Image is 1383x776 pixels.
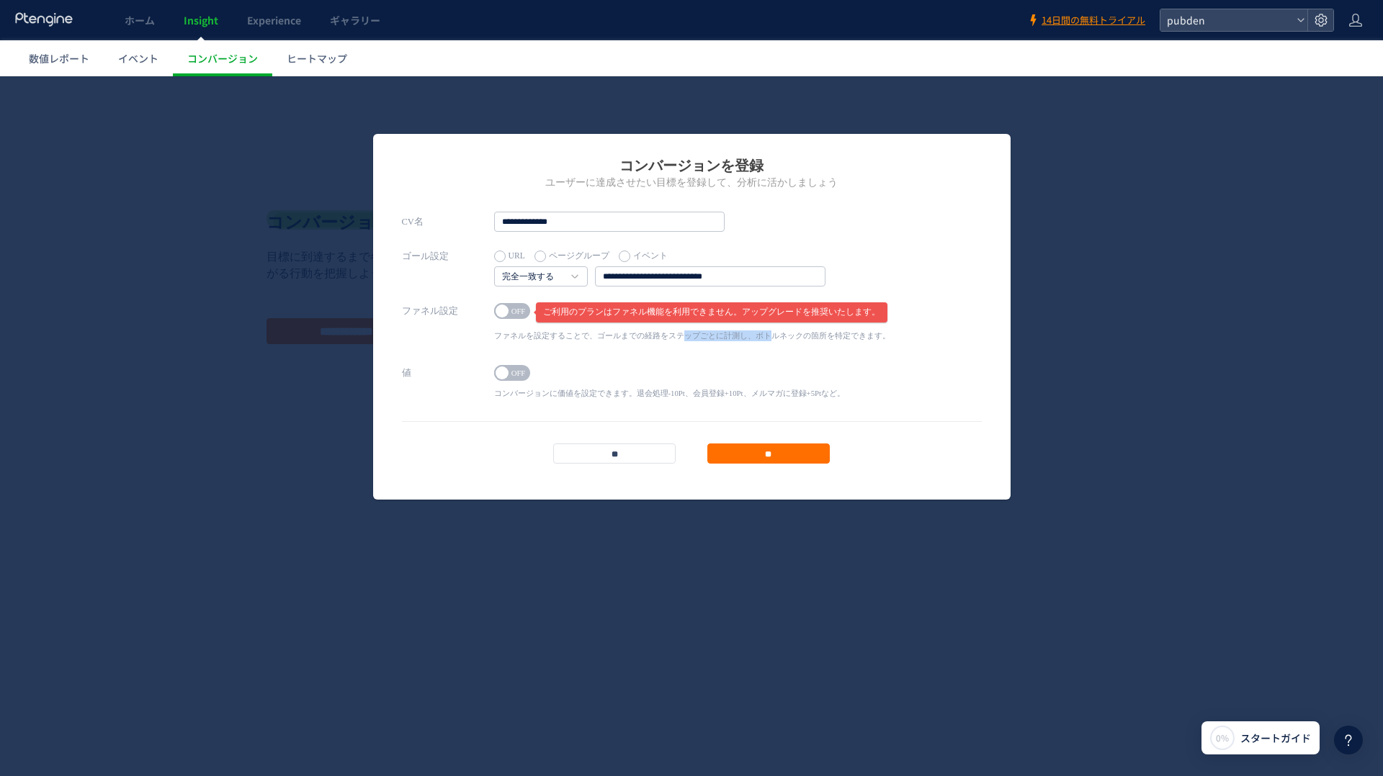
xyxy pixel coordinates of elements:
span: pubden [1163,9,1291,31]
a: 14日間の無料トライアル [1027,14,1145,27]
span: Insight [184,13,218,27]
label: 値 [402,287,494,307]
span: ホーム [125,13,155,27]
span: ご利用のプランはファネル機能を利用できません。アップグレードを推奨いたします。 [536,226,887,246]
label: ページグループ [534,170,609,190]
label: ファネル設定 [402,225,494,245]
span: OFF [508,227,529,243]
span: 0% [1216,731,1229,744]
a: 完全一致する [502,194,564,207]
label: URL [494,170,525,190]
label: ゴール設定 [402,170,494,190]
p: ファネルを設定することで、ゴールまでの経路をステップごとに計測し、ボトルネックの箇所を特定できます。 [494,254,890,265]
span: ギャラリー [330,13,380,27]
span: Experience [247,13,301,27]
span: スタートガイド [1240,731,1311,746]
label: イベント [619,170,668,190]
p: コンバージョンに価値を設定できます。退会処理-10Pt、会員登録+10Pt、メルマガに登録+5Ptなど。 [494,312,845,322]
h1: コンバージョンを登録 [402,79,982,99]
span: 14日間の無料トライアル [1042,14,1145,27]
span: OFF [508,289,529,304]
span: 数値レポート [29,51,89,66]
h2: ユーザーに達成させたい目標を登録して、分析に活かしましょう [402,99,982,114]
label: CV名 [402,135,494,155]
span: ヒートマップ [287,51,347,66]
span: イベント [118,51,158,66]
span: コンバージョン [187,51,258,66]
